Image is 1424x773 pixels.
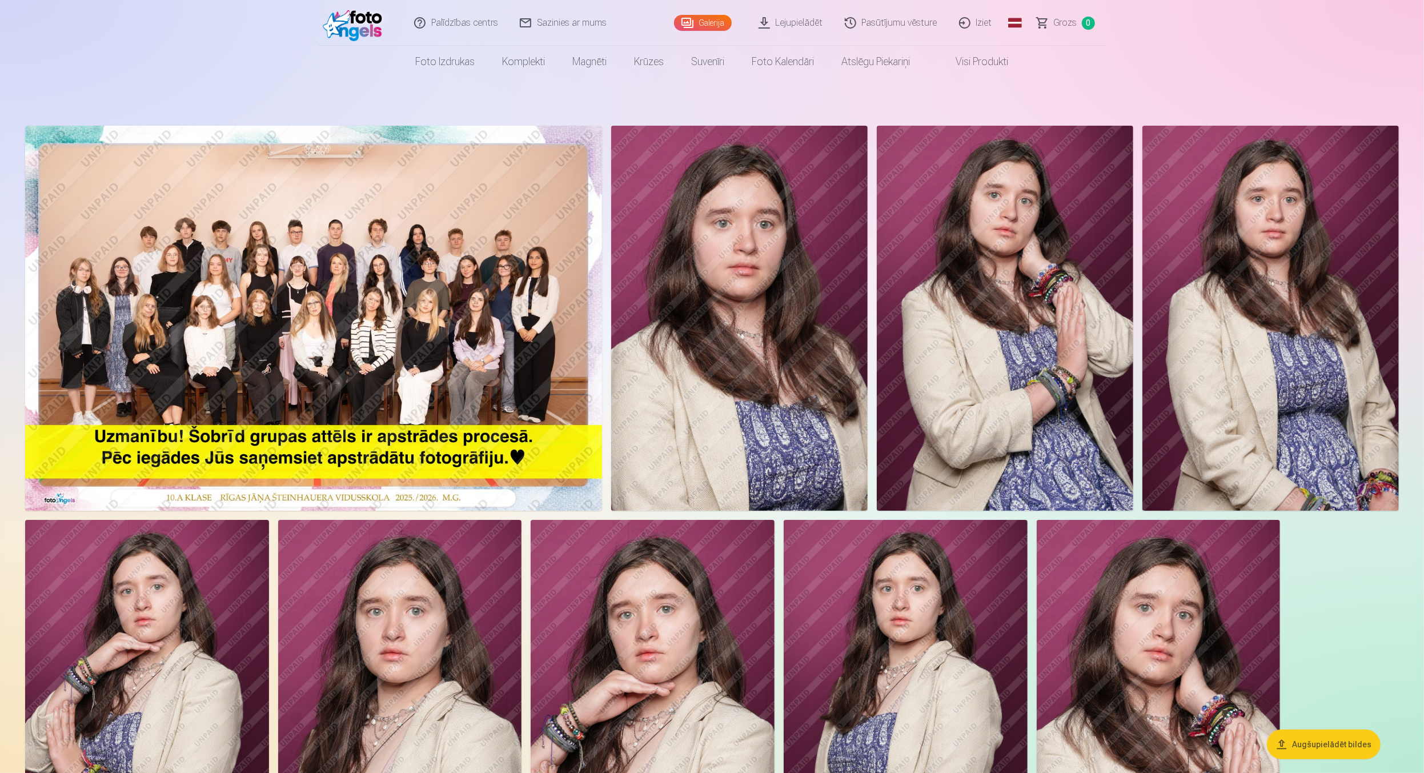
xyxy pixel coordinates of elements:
[678,46,739,78] a: Suvenīri
[674,15,732,31] a: Galerija
[924,46,1022,78] a: Visi produkti
[621,46,678,78] a: Krūzes
[1267,730,1381,759] button: Augšupielādēt bildes
[402,46,489,78] a: Foto izdrukas
[489,46,559,78] a: Komplekti
[828,46,924,78] a: Atslēgu piekariņi
[1082,17,1095,30] span: 0
[559,46,621,78] a: Magnēti
[1054,16,1077,30] span: Grozs
[323,5,388,41] img: /fa1
[739,46,828,78] a: Foto kalendāri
